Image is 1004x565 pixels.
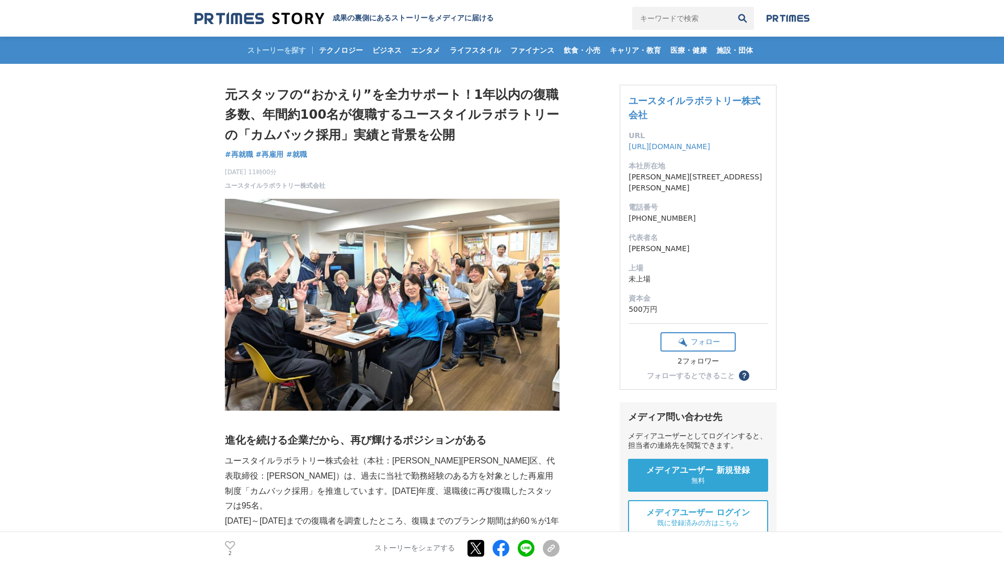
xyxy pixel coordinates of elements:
a: キャリア・教育 [606,37,665,64]
button: フォロー [660,332,736,352]
dd: [PHONE_NUMBER] [629,213,768,224]
dt: 代表者名 [629,232,768,243]
span: #再雇用 [256,150,284,159]
span: メディアユーザー ログイン [646,507,750,518]
h2: 進化を続ける企業だから、再び輝けるポジションがある [225,432,560,448]
span: #再就職 [225,150,253,159]
dt: 電話番号 [629,202,768,213]
img: prtimes [767,14,809,22]
a: メディアユーザー 新規登録 無料 [628,459,768,492]
a: メディアユーザー ログイン 既に登録済みの方はこちら [628,500,768,535]
h1: 元スタッフの“おかえり”を全力サポート！1年以内の復職多数、年間約100名が復職するユースタイルラボラトリーの「カムバック採用」実績と背景を公開 [225,85,560,145]
dd: [PERSON_NAME][STREET_ADDRESS][PERSON_NAME] [629,172,768,194]
span: 既に登録済みの方はこちら [657,518,739,528]
span: エンタメ [407,46,444,55]
a: ユースタイルラボラトリー株式会社 [225,181,325,190]
span: [DATE] 11時00分 [225,167,325,177]
img: thumbnail_5e65eb70-7254-11f0-ad75-a15d8acbbc29.jpg [225,199,560,411]
span: ビジネス [368,46,406,55]
span: テクノロジー [315,46,367,55]
span: メディアユーザー 新規登録 [646,465,750,476]
dd: 未上場 [629,274,768,285]
div: メディア問い合わせ先 [628,411,768,423]
a: #就職 [286,149,307,160]
div: 2フォロワー [660,357,736,366]
a: 医療・健康 [666,37,711,64]
span: ライフスタイル [446,46,505,55]
dt: URL [629,130,768,141]
a: [URL][DOMAIN_NAME] [629,142,710,151]
a: ライフスタイル [446,37,505,64]
dt: 本社所在地 [629,161,768,172]
span: 無料 [691,476,705,485]
img: 成果の裏側にあるストーリーをメディアに届ける [195,12,324,26]
p: ユースタイルラボラトリー株式会社（本社：[PERSON_NAME][PERSON_NAME]区、代表取締役：[PERSON_NAME]）は、過去に当社で勤務経験のある方を対象とした再雇用制度「カ... [225,454,560,514]
span: ？ [740,372,748,379]
dt: 上場 [629,263,768,274]
span: ファイナンス [506,46,558,55]
span: 飲食・小売 [560,46,604,55]
a: 成果の裏側にあるストーリーをメディアに届ける 成果の裏側にあるストーリーをメディアに届ける [195,12,494,26]
p: 2 [225,551,235,556]
dt: 資本金 [629,293,768,304]
input: キーワードで検索 [632,7,731,30]
button: 検索 [731,7,754,30]
span: キャリア・教育 [606,46,665,55]
span: #就職 [286,150,307,159]
a: ビジネス [368,37,406,64]
p: [DATE]～[DATE]までの復職者を調査したところ、復職までのブランク期間は約60％が1年以内でした。 [225,514,560,544]
dd: [PERSON_NAME] [629,243,768,254]
button: ？ [739,370,749,381]
a: 飲食・小売 [560,37,604,64]
p: ストーリーをシェアする [374,544,455,553]
span: 施設・団体 [712,46,757,55]
a: 施設・団体 [712,37,757,64]
a: ファイナンス [506,37,558,64]
div: フォローするとできること [647,372,735,379]
a: エンタメ [407,37,444,64]
span: 医療・健康 [666,46,711,55]
dd: 500万円 [629,304,768,315]
a: テクノロジー [315,37,367,64]
a: #再就職 [225,149,253,160]
h2: 成果の裏側にあるストーリーをメディアに届ける [333,14,494,23]
a: ユースタイルラボラトリー株式会社 [629,95,760,120]
div: メディアユーザーとしてログインすると、担当者の連絡先を閲覧できます。 [628,432,768,450]
a: #再雇用 [256,149,284,160]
